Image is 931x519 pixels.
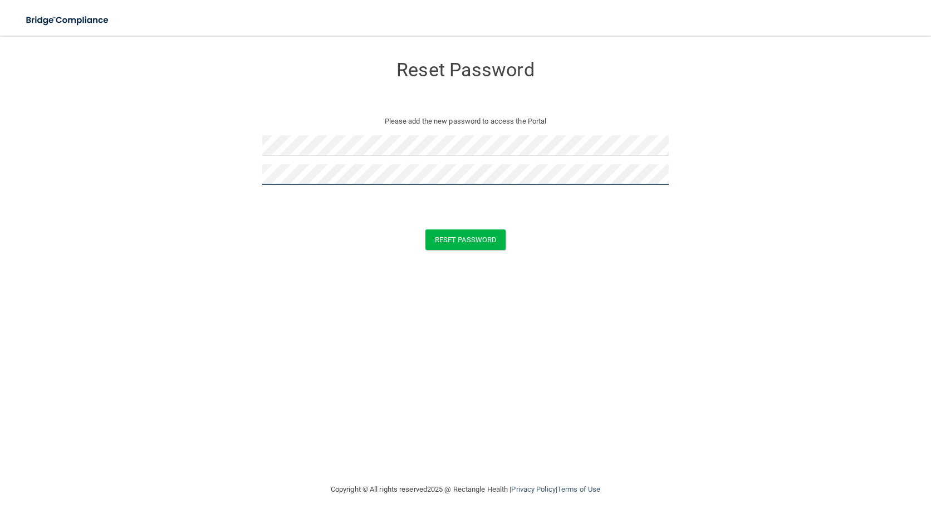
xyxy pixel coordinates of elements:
p: Please add the new password to access the Portal [271,115,660,128]
iframe: Drift Widget Chat Controller [738,440,918,484]
div: Copyright © All rights reserved 2025 @ Rectangle Health | | [262,472,669,507]
a: Terms of Use [557,485,600,493]
a: Privacy Policy [511,485,555,493]
h3: Reset Password [262,60,669,80]
button: Reset Password [425,229,506,250]
img: bridge_compliance_login_screen.278c3ca4.svg [17,9,119,32]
